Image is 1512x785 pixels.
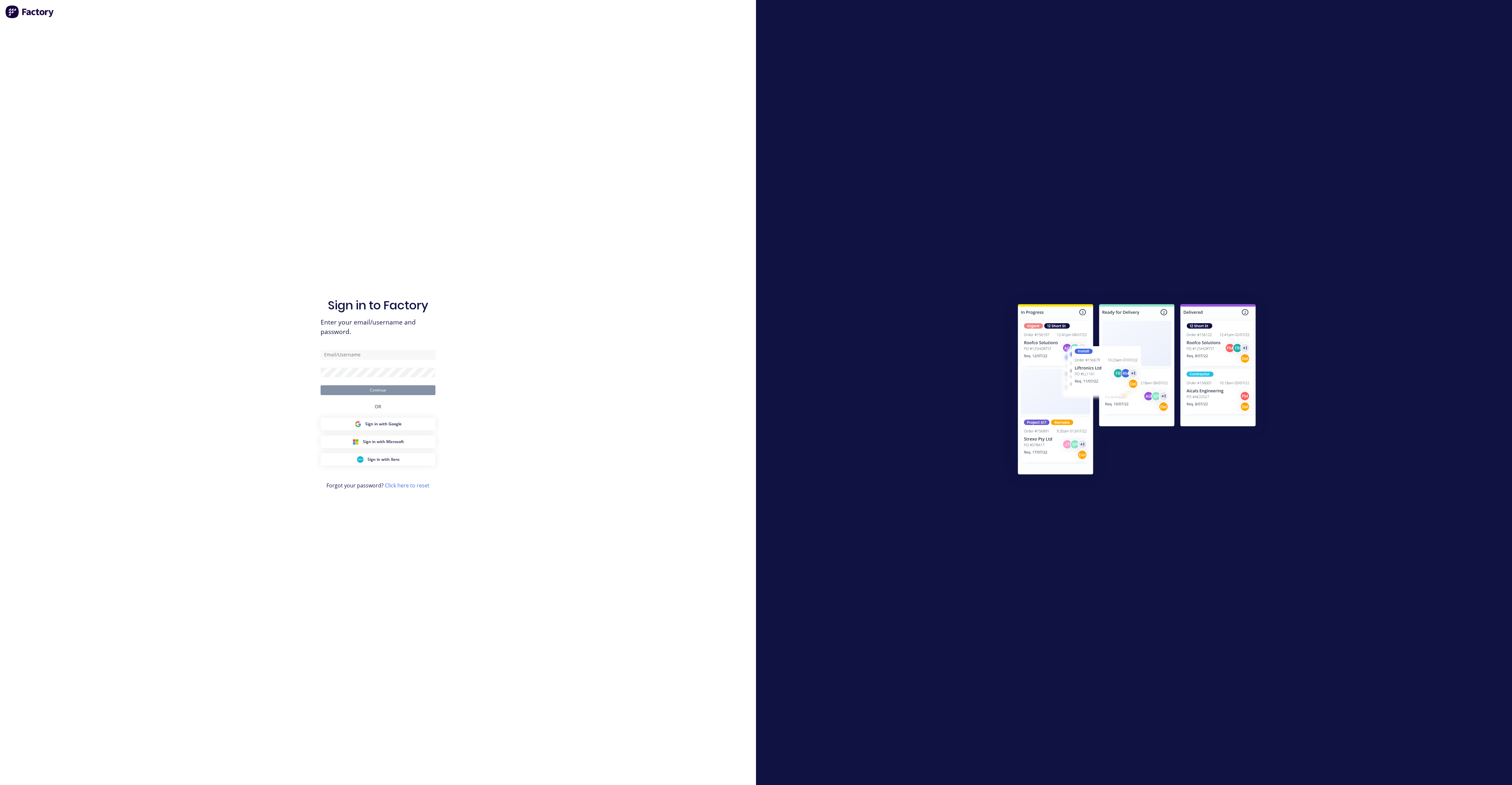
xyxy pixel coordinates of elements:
[385,482,430,489] a: Click here to reset
[355,421,361,427] img: Google Sign in
[321,453,435,466] button: Xero Sign inSign in with Xero
[363,439,404,445] span: Sign in with Microsoft
[321,318,435,337] span: Enter your email/username and password.
[321,418,435,430] button: Google Sign inSign in with Google
[365,421,402,427] span: Sign in with Google
[367,457,399,462] span: Sign in with Xero
[321,436,435,448] button: Microsoft Sign inSign in with Microsoft
[357,456,364,463] img: Xero Sign in
[375,395,381,418] div: OR
[321,385,435,395] button: Continue
[352,438,359,445] img: Microsoft Sign in
[5,5,54,18] img: Factory
[326,482,430,489] span: Forgot your password?
[1003,291,1270,490] img: Sign in
[328,298,428,312] h1: Sign in to Factory
[321,350,435,360] input: Email/Username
